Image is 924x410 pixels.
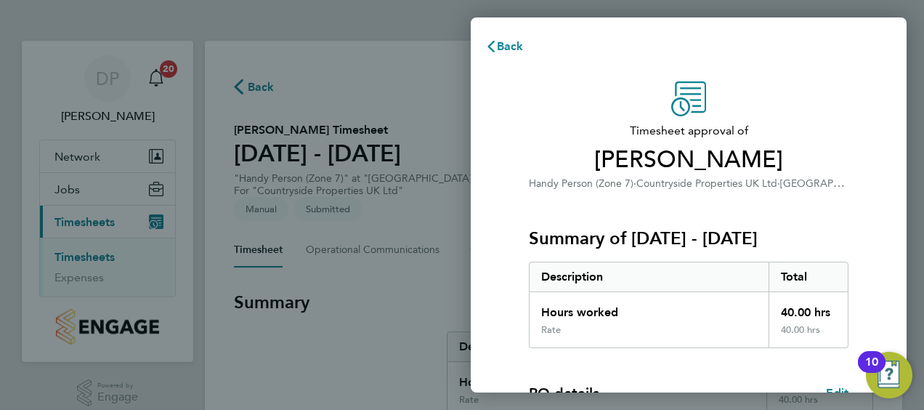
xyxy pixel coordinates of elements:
button: Open Resource Center, 10 new notifications [866,352,912,398]
h4: PO details [529,383,599,403]
span: Handy Person (Zone 7) [529,177,633,190]
div: Total [769,262,848,292]
div: 40.00 hrs [769,324,848,347]
h3: Summary of [DATE] - [DATE] [529,227,848,250]
span: [PERSON_NAME] [529,145,848,174]
div: Hours worked [530,292,769,324]
span: · [777,177,780,190]
div: 40.00 hrs [769,292,848,324]
a: Edit [826,385,848,402]
div: Description [530,262,769,292]
span: Timesheet approval of [529,122,848,140]
button: Back [471,32,538,61]
span: Edit [826,386,848,400]
div: Rate [541,324,561,336]
div: 10 [865,362,878,381]
span: · [633,177,636,190]
span: Back [497,39,524,53]
span: Countryside Properties UK Ltd [636,177,777,190]
div: Summary of 22 - 28 Sep 2025 [529,262,848,348]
